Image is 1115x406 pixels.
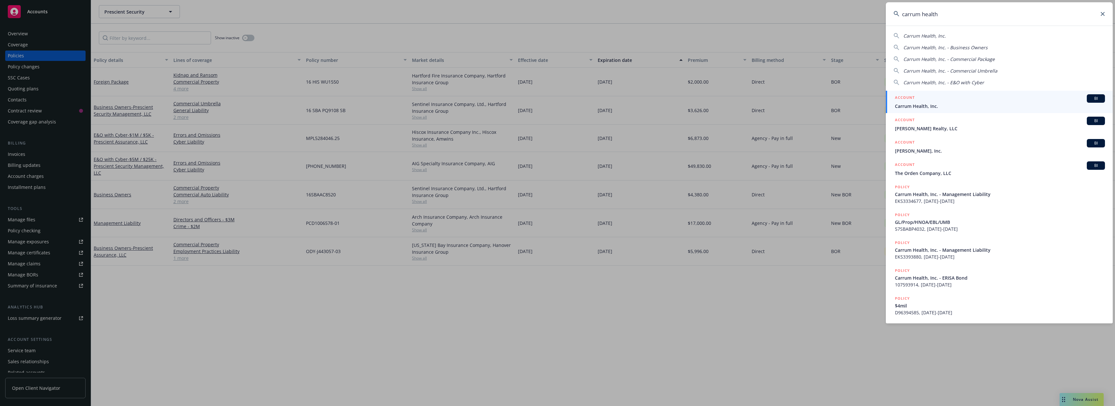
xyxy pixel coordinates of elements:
[886,236,1113,264] a: POLICYCarrum Health, Inc. - Management LiabilityEKS3393880, [DATE]-[DATE]
[886,292,1113,319] a: POLICY$4milD96394585, [DATE]-[DATE]
[895,103,1105,110] span: Carrum Health, Inc.
[886,2,1113,26] input: Search...
[895,247,1105,253] span: Carrum Health, Inc. - Management Liability
[903,33,946,39] span: Carrum Health, Inc.
[886,91,1113,113] a: ACCOUNTBICarrum Health, Inc.
[1089,118,1102,124] span: BI
[895,191,1105,198] span: Carrum Health, Inc. - Management Liability
[895,226,1105,232] span: 57SBABP4032, [DATE]-[DATE]
[886,135,1113,158] a: ACCOUNTBI[PERSON_NAME], Inc.
[895,139,915,147] h5: ACCOUNT
[903,68,997,74] span: Carrum Health, Inc. - Commercial Umbrella
[903,56,995,62] span: Carrum Health, Inc. - Commercial Package
[886,264,1113,292] a: POLICYCarrum Health, Inc. - ERISA Bond107593914, [DATE]-[DATE]
[895,198,1105,204] span: EKS3334677, [DATE]-[DATE]
[903,44,988,51] span: Carrum Health, Inc. - Business Owners
[895,125,1105,132] span: [PERSON_NAME] Realty, LLC
[895,170,1105,177] span: The Orden Company, LLC
[895,267,910,274] h5: POLICY
[1089,140,1102,146] span: BI
[886,180,1113,208] a: POLICYCarrum Health, Inc. - Management LiabilityEKS3334677, [DATE]-[DATE]
[895,281,1105,288] span: 107593914, [DATE]-[DATE]
[895,253,1105,260] span: EKS3393880, [DATE]-[DATE]
[895,219,1105,226] span: GL/Prop/HNOA/EBL/UMB
[886,158,1113,180] a: ACCOUNTBIThe Orden Company, LLC
[895,161,915,169] h5: ACCOUNT
[895,147,1105,154] span: [PERSON_NAME], Inc.
[903,79,984,86] span: Carrum Health, Inc. - E&O with Cyber
[895,295,910,302] h5: POLICY
[895,184,910,190] h5: POLICY
[895,309,1105,316] span: D96394585, [DATE]-[DATE]
[895,274,1105,281] span: Carrum Health, Inc. - ERISA Bond
[886,208,1113,236] a: POLICYGL/Prop/HNOA/EBL/UMB57SBABP4032, [DATE]-[DATE]
[895,239,910,246] h5: POLICY
[895,94,915,102] h5: ACCOUNT
[895,212,910,218] h5: POLICY
[1089,163,1102,168] span: BI
[895,117,915,124] h5: ACCOUNT
[895,302,1105,309] span: $4mil
[1089,96,1102,101] span: BI
[886,113,1113,135] a: ACCOUNTBI[PERSON_NAME] Realty, LLC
